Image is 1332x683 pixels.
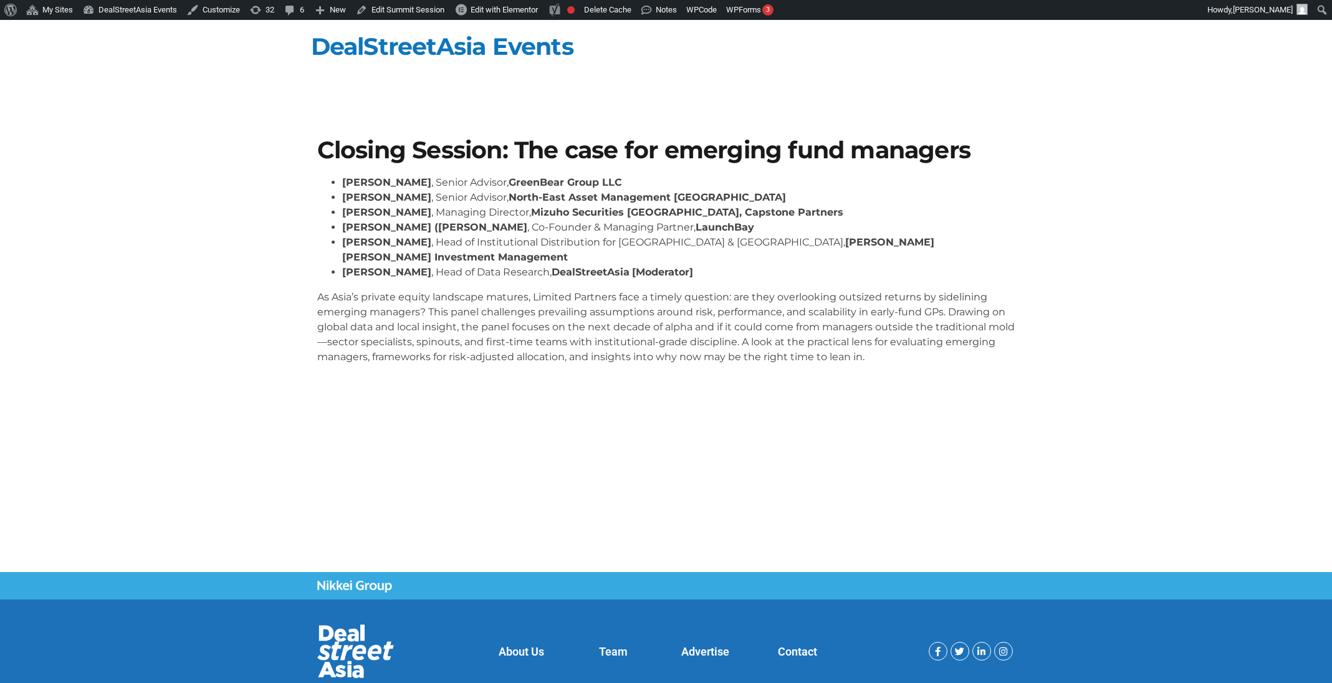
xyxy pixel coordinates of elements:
a: About Us [499,645,544,658]
img: Nikkei Group [317,580,392,593]
li: , Co-Founder & Managing Partner, [342,220,1015,235]
li: , Head of Institutional Distribution for [GEOGRAPHIC_DATA] & [GEOGRAPHIC_DATA], [342,235,1015,265]
li: , Head of Data Research, [342,265,1015,280]
li: , Senior Advisor, [342,190,1015,205]
strong: [PERSON_NAME] [342,266,431,278]
li: , Senior Advisor, [342,175,1015,190]
div: Focus keyphrase not set [567,6,575,14]
strong: [PERSON_NAME] [PERSON_NAME] Investment Management [342,236,934,263]
strong: [PERSON_NAME] ([PERSON_NAME] [342,221,527,233]
strong: [PERSON_NAME] [342,206,431,218]
strong: [PERSON_NAME] [342,191,431,203]
span: Edit with Elementor [471,5,538,14]
a: Contact [778,645,817,658]
strong: GreenBear Group LLC [509,176,622,188]
strong: [PERSON_NAME] [342,176,431,188]
a: Advertise [681,645,729,658]
p: As Asia’s private equity landscape matures, Limited Partners face a timely question: are they ove... [317,290,1015,365]
span: [PERSON_NAME] [1233,5,1293,14]
strong: [PERSON_NAME] [342,236,431,248]
div: 3 [762,4,774,16]
strong: [Moderator] [632,266,693,278]
a: Team [599,645,628,658]
h1: Closing Session: The case for emerging fund managers [317,138,1015,162]
strong: LaunchBay [696,221,754,233]
li: , Managing Director, [342,205,1015,220]
strong: DealStreetAsia [552,266,630,278]
strong: North-East Asset Management [GEOGRAPHIC_DATA] [509,191,786,203]
a: DealStreetAsia Events [311,32,573,61]
strong: Mizuho Securities [GEOGRAPHIC_DATA], Capstone Partners [531,206,843,218]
